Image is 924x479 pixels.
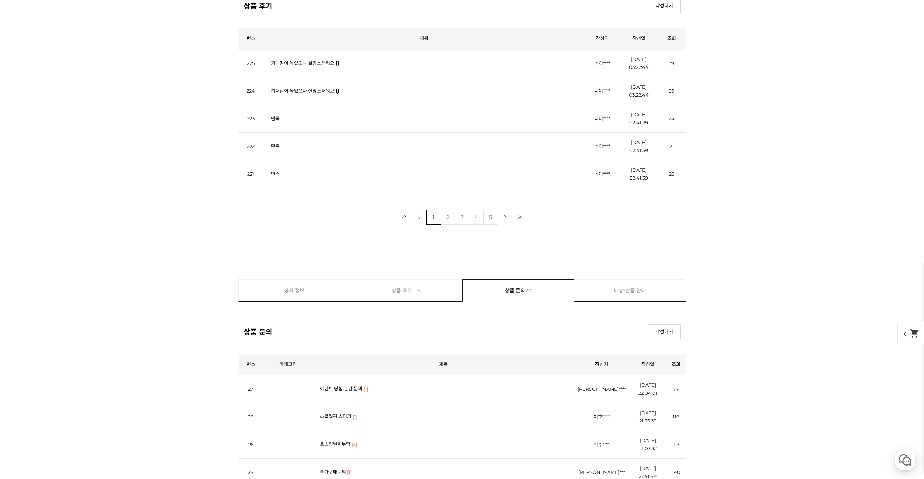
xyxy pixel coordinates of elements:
[238,160,264,188] td: 221
[441,210,455,225] a: 2
[574,354,630,375] th: 작성자
[347,468,352,476] span: [1]
[363,385,368,393] span: [1]
[666,354,686,375] th: 조회
[271,143,280,149] a: 만족
[238,354,264,375] th: 번호
[630,354,666,375] th: 작성일
[353,413,357,421] span: [1]
[657,132,686,160] td: 21
[23,242,27,248] span: 홈
[271,171,280,177] a: 만족
[630,375,666,403] td: [DATE] 22:04:01
[657,28,686,50] th: 조회
[312,354,574,375] th: 제목
[271,116,280,121] a: 만족
[238,375,264,403] td: 27
[264,28,584,50] th: 제목
[666,403,686,431] td: 119
[621,105,657,132] td: [DATE] 02:41:39
[525,280,531,301] span: 27
[455,210,469,225] a: 3
[397,210,412,225] a: 첫 페이지
[412,210,426,225] a: 이전 페이지
[320,469,346,475] a: 추가구매문의
[238,431,264,458] td: 25
[512,210,527,225] a: 마지막 페이지
[238,50,264,77] td: 225
[238,77,264,105] td: 224
[648,324,681,339] a: 작성하기
[463,280,574,301] a: 상품 문의27
[469,210,484,225] a: 4
[320,413,351,419] a: 스몰월픽 스티커
[244,0,272,11] h2: 상품 후기
[320,386,362,392] a: 이벤트 당첨 관련 문의
[621,28,657,50] th: 작성일
[909,328,920,338] mat-icon: shopping_cart
[621,132,657,160] td: [DATE] 02:41:39
[574,280,686,301] a: 배송/반품 안내
[264,354,312,375] th: 카테고리
[238,403,264,431] td: 26
[238,105,264,132] td: 223
[271,88,334,94] a: 기대감이 높았으나 실망스러워요
[498,210,512,225] a: 다음 페이지
[238,28,264,50] th: 번호
[239,280,350,301] a: 상세 정보
[412,280,421,301] span: 225
[351,440,357,448] span: [2]
[94,231,140,249] a: 설정
[657,77,686,105] td: 36
[630,431,666,458] td: [DATE] 17:03:32
[657,160,686,188] td: 25
[350,280,462,301] a: 상품 후기225
[244,326,272,337] h2: 상품 문의
[657,105,686,132] td: 24
[621,77,657,105] td: [DATE] 03:22:44
[483,210,498,225] a: 5
[621,50,657,77] td: [DATE] 03:22:44
[630,403,666,431] td: [DATE] 21:36:33
[335,89,339,94] img: 파일첨부
[657,50,686,77] td: 39
[335,61,339,66] img: 파일첨부
[2,231,48,249] a: 홈
[320,441,350,447] a: 로스팅날짜누락
[271,60,334,66] a: 기대감이 높았으나 실망스러워요
[48,231,94,249] a: 대화
[113,242,121,248] span: 설정
[67,242,75,248] span: 대화
[584,28,621,50] th: 작성자
[666,431,686,458] td: 113
[426,210,441,225] a: 1
[238,132,264,160] td: 222
[666,375,686,403] td: 74
[621,160,657,188] td: [DATE] 02:41:39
